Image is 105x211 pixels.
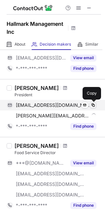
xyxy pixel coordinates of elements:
[16,102,91,108] span: [EMAIL_ADDRESS][DOMAIN_NAME]
[16,113,89,119] span: [PERSON_NAME][EMAIL_ADDRESS][DOMAIN_NAME]
[85,42,98,47] span: Similar
[16,55,66,61] span: [EMAIL_ADDRESS][DOMAIN_NAME]
[16,192,85,198] span: [EMAIL_ADDRESS][DOMAIN_NAME]
[13,4,53,12] img: ContactOut v5.3.10
[70,123,96,130] button: Reveal Button
[16,171,85,177] span: [EMAIL_ADDRESS][DOMAIN_NAME]
[70,55,96,61] button: Reveal Button
[7,20,66,36] h1: Hallmark Management Inc
[70,65,96,72] button: Reveal Button
[16,160,66,166] span: ***@[DOMAIN_NAME]
[16,181,85,187] span: [EMAIL_ADDRESS][DOMAIN_NAME]
[70,160,96,166] button: Reveal Button
[15,42,25,47] span: About
[70,202,96,209] button: Reveal Button
[15,85,59,91] div: [PERSON_NAME]
[15,150,101,156] div: Food Service Director
[15,92,101,98] div: President
[15,143,59,149] div: [PERSON_NAME]
[40,42,71,47] span: Decision makers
